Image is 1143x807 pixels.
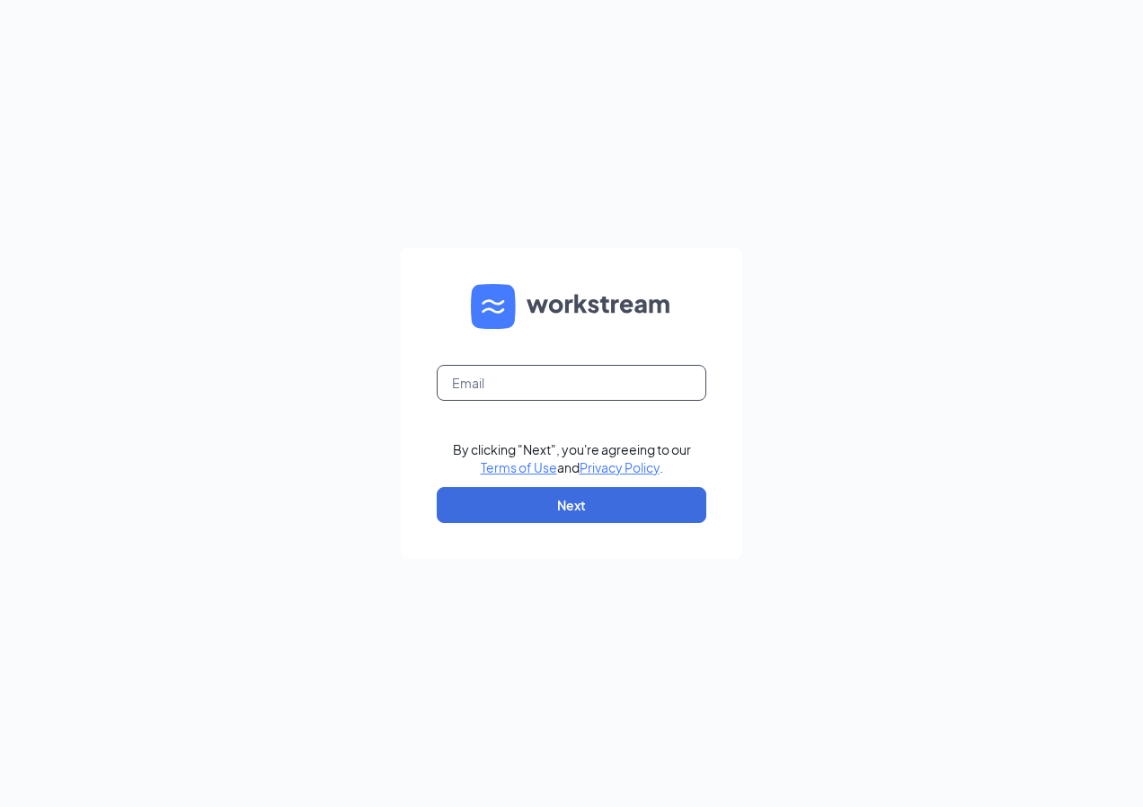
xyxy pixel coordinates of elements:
[481,459,557,475] a: Terms of Use
[437,365,706,401] input: Email
[471,284,672,329] img: WS logo and Workstream text
[580,459,660,475] a: Privacy Policy
[437,487,706,523] button: Next
[453,440,691,476] div: By clicking "Next", you're agreeing to our and .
